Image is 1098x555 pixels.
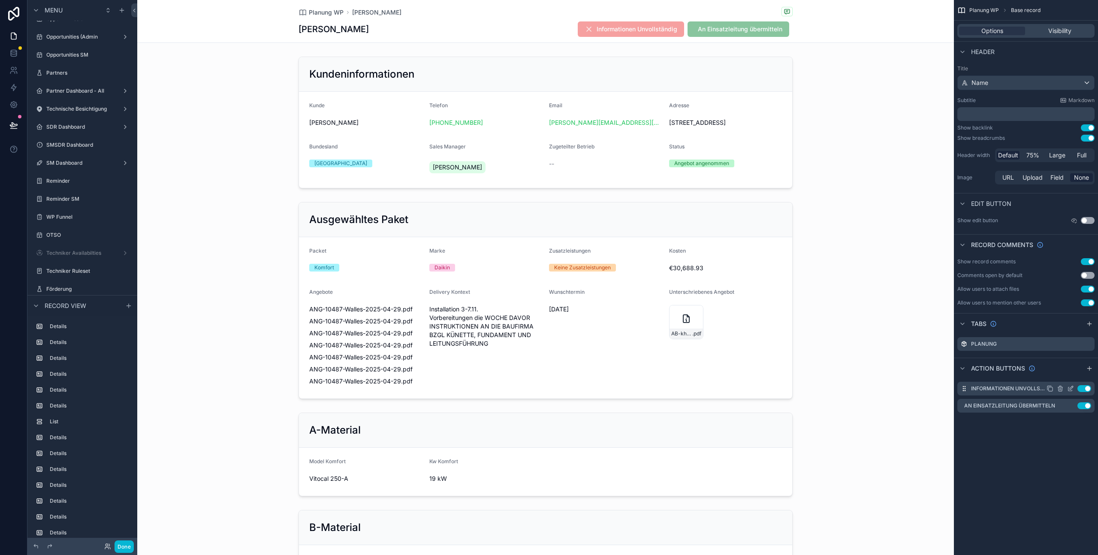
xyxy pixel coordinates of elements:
[1049,151,1065,160] span: Large
[957,174,992,181] label: Image
[33,264,132,278] a: Techniker Ruleset
[971,199,1011,208] span: Edit button
[957,107,1095,121] div: scrollable content
[50,402,129,409] label: Details
[46,106,118,112] label: Technische Besichtigung
[50,355,129,362] label: Details
[50,450,129,457] label: Details
[964,402,1055,409] label: An Einsatzleitung übermitteln
[969,7,999,14] span: Planung WP
[33,120,132,134] a: SDR Dashboard
[46,286,130,293] label: Förderung
[46,268,130,274] label: Techniker Ruleset
[50,529,129,536] label: Details
[957,272,1023,279] div: Comments open by default
[1002,173,1014,182] span: URL
[46,196,130,202] label: Reminder SM
[1060,97,1095,104] a: Markdown
[957,135,1005,142] div: Show breadcrumbs
[957,286,1019,293] div: Allow users to attach files
[957,217,998,224] label: Show edit button
[309,8,344,17] span: Planung WP
[27,316,137,538] div: scrollable content
[299,8,344,17] a: Planung WP
[957,299,1041,306] div: Allow users to mention other users
[957,97,976,104] label: Subtitle
[46,51,130,58] label: Opportunities SM
[971,341,997,347] label: Planung
[33,48,132,62] a: Opportunities SM
[45,302,86,310] span: Record view
[299,23,369,35] h1: [PERSON_NAME]
[50,323,129,330] label: Details
[1023,173,1043,182] span: Upload
[46,87,118,94] label: Partner Dashboard - All
[957,258,1016,265] div: Show record comments
[46,232,130,238] label: OTSO
[50,466,129,473] label: Details
[33,102,132,116] a: Technische Besichtigung
[971,48,995,56] span: Header
[33,246,132,260] a: Techniker Availabilties
[33,66,132,80] a: Partners
[1026,151,1039,160] span: 75%
[1011,7,1041,14] span: Base record
[33,156,132,170] a: SM Dashboard
[46,214,130,220] label: WP Funnel
[50,339,129,346] label: Details
[115,540,134,553] button: Done
[33,210,132,224] a: WP Funnel
[971,241,1033,249] span: Record comments
[46,124,118,130] label: SDR Dashboard
[50,482,129,489] label: Details
[971,320,986,328] span: Tabs
[50,498,129,504] label: Details
[981,27,1003,35] span: Options
[971,78,988,87] span: Name
[957,75,1095,90] button: Name
[50,513,129,520] label: Details
[33,174,132,188] a: Reminder
[1077,151,1086,160] span: Full
[33,30,132,44] a: Opportunities (Admin
[33,84,132,98] a: Partner Dashboard - All
[46,33,118,40] label: Opportunities (Admin
[971,385,1047,392] label: Informationen Unvollständig
[45,6,63,15] span: Menu
[998,151,1018,160] span: Default
[46,160,118,166] label: SM Dashboard
[1068,97,1095,104] span: Markdown
[1050,173,1064,182] span: Field
[957,152,992,159] label: Header width
[50,371,129,377] label: Details
[1048,27,1071,35] span: Visibility
[33,282,132,296] a: Förderung
[33,192,132,206] a: Reminder SM
[33,228,132,242] a: OTSO
[50,434,129,441] label: Details
[46,142,130,148] label: SMSDR Dashboard
[46,250,118,256] label: Techniker Availabilties
[50,386,129,393] label: Details
[46,178,130,184] label: Reminder
[957,124,993,131] div: Show backlink
[1074,173,1089,182] span: None
[352,8,401,17] a: [PERSON_NAME]
[50,418,129,425] label: List
[957,65,1095,72] label: Title
[33,138,132,152] a: SMSDR Dashboard
[971,364,1025,373] span: Action buttons
[46,69,130,76] label: Partners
